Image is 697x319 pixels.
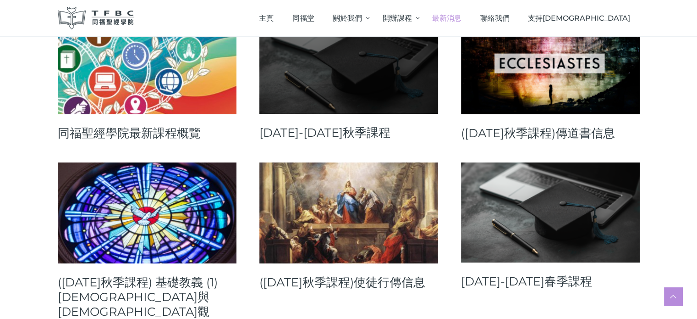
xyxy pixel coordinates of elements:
[373,5,423,32] a: 開辦課程
[664,287,682,306] a: Scroll to top
[259,275,438,290] a: ([DATE]秋季課程)使徒行傳信息
[324,5,373,32] a: 關於我們
[283,5,324,32] a: 同福堂
[383,14,412,22] span: 開辦課程
[519,5,640,32] a: 支持[DEMOGRAPHIC_DATA]
[250,5,283,32] a: 主頁
[528,14,630,22] span: 支持[DEMOGRAPHIC_DATA]
[423,5,471,32] a: 最新消息
[461,274,640,289] a: [DATE]-[DATE]春季課程
[461,126,640,140] a: ([DATE]秋季課程)傳道書信息
[259,14,274,22] span: 主頁
[471,5,519,32] a: 聯絡我們
[292,14,314,22] span: 同福堂
[333,14,362,22] span: 關於我們
[58,7,135,29] img: 同福聖經學院 TFBC
[58,275,236,319] a: ([DATE]秋季課程) 基礎教義 (1) [DEMOGRAPHIC_DATA]與[DEMOGRAPHIC_DATA]觀
[480,14,510,22] span: 聯絡我們
[432,14,461,22] span: 最新消息
[259,125,438,140] a: [DATE]-[DATE]秋季課程
[58,126,236,140] a: 同福聖經學院最新課程概覽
